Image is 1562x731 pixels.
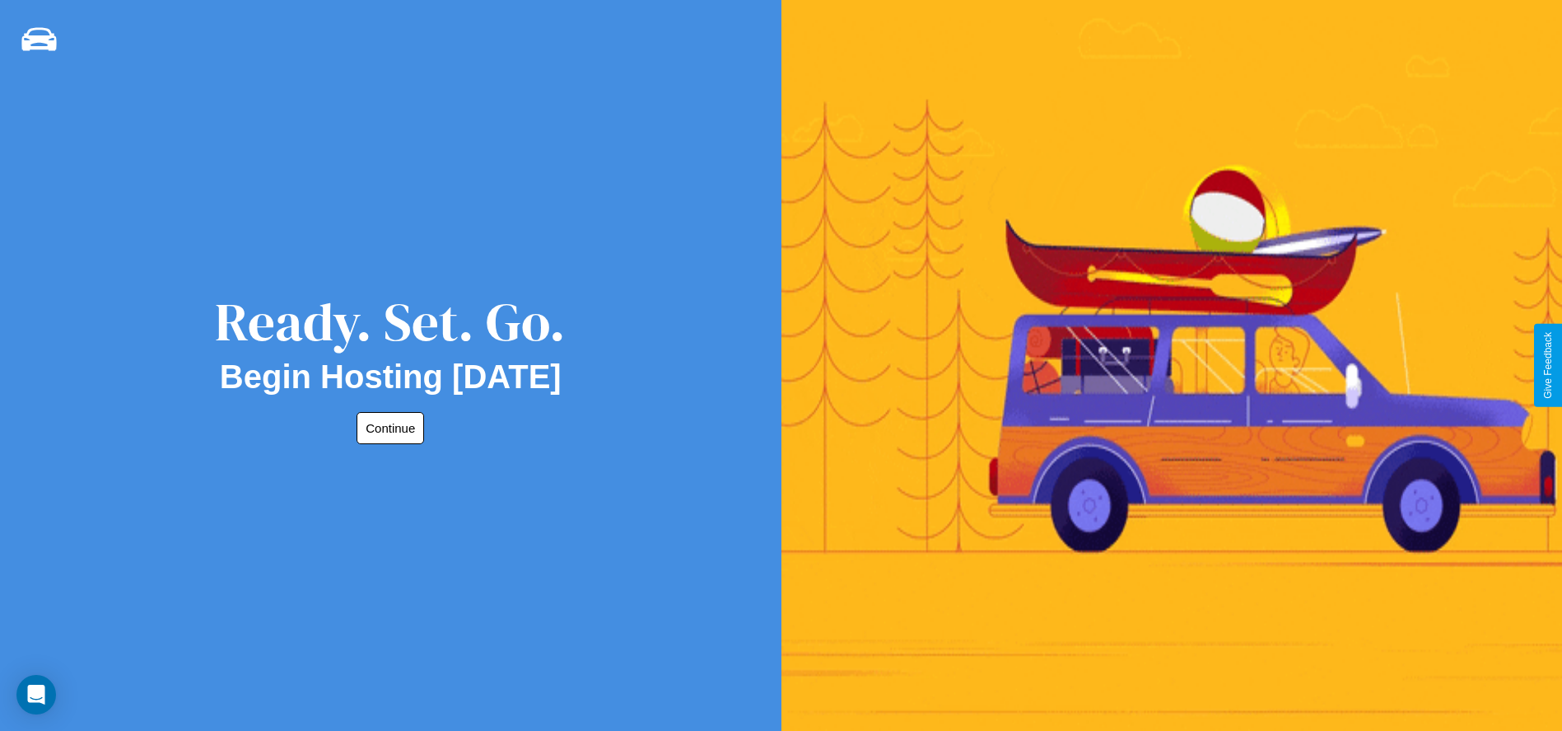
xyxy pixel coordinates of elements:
div: Ready. Set. Go. [215,285,566,358]
h2: Begin Hosting [DATE] [220,358,562,396]
button: Continue [357,412,424,444]
div: Give Feedback [1542,332,1554,399]
div: Open Intercom Messenger [16,675,56,715]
